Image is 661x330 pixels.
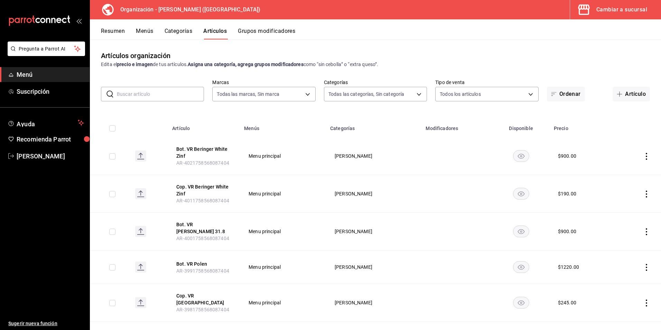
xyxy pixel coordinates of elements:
div: Edita el de tus artículos. como “sin cebolla” o “extra queso”. [101,61,650,68]
th: Precio [550,115,615,137]
span: Menu principal [249,265,317,269]
span: [PERSON_NAME] [335,265,413,269]
th: Modificadores [421,115,492,137]
span: Ayuda [17,119,75,127]
label: Tipo de venta [435,80,538,85]
span: Todas las categorías, Sin categoría [328,91,404,98]
span: AR-3981758568087404 [176,307,229,312]
button: Menús [136,28,153,39]
div: $ 1220.00 [558,264,579,271]
th: Menús [240,115,326,137]
div: Cambiar a sucursal [596,5,647,15]
a: Pregunta a Parrot AI [5,50,85,57]
span: Menú [17,70,84,79]
span: [PERSON_NAME] [335,154,413,158]
span: Pregunta a Parrot AI [19,45,74,53]
span: Suscripción [17,87,84,96]
button: edit-product-location [176,292,232,306]
span: [PERSON_NAME] [17,152,84,161]
div: navigation tabs [101,28,661,39]
div: $ 900.00 [558,228,576,235]
span: Recomienda Parrot [17,135,84,144]
button: Pregunta a Parrot AI [8,42,85,56]
button: edit-product-location [176,146,232,159]
button: availability-product [513,188,529,200]
button: Ordenar [547,87,585,101]
strong: Asigna una categoría, agrega grupos modificadores [188,62,303,67]
button: Categorías [165,28,193,39]
span: Todos los artículos [440,91,481,98]
th: Disponible [493,115,550,137]
span: Menu principal [249,300,317,305]
div: $ 900.00 [558,153,576,159]
span: Todas las marcas, Sin marca [217,91,279,98]
button: Artículos [203,28,227,39]
button: availability-product [513,150,529,162]
span: Menu principal [249,154,317,158]
label: Marcas [212,80,315,85]
span: Sugerir nueva función [8,320,84,327]
span: AR-4011758568087404 [176,198,229,203]
button: edit-product-location [176,183,232,197]
span: AR-4001758568087404 [176,236,229,241]
span: Menu principal [249,229,317,234]
div: Artículos organización [101,51,170,61]
button: availability-product [513,226,529,237]
button: availability-product [513,261,529,273]
div: $ 190.00 [558,190,576,197]
span: AR-3991758568087404 [176,268,229,274]
span: [PERSON_NAME] [335,191,413,196]
button: actions [643,191,650,198]
h3: Organización - [PERSON_NAME] ([GEOGRAPHIC_DATA]) [115,6,260,14]
button: actions [643,153,650,160]
button: edit-product-location [176,221,232,235]
th: Categorías [326,115,421,137]
span: AR-4021758568087404 [176,160,229,166]
button: actions [643,228,650,235]
strong: precio e imagen [117,62,153,67]
div: $ 245.00 [558,299,576,306]
label: Categorías [324,80,427,85]
button: edit-product-location [176,260,232,267]
th: Artículo [168,115,240,137]
span: Menu principal [249,191,317,196]
button: open_drawer_menu [76,18,82,24]
button: Grupos modificadores [238,28,295,39]
input: Buscar artículo [117,87,204,101]
button: actions [643,300,650,306]
button: Artículo [613,87,650,101]
span: [PERSON_NAME] [335,300,413,305]
button: actions [643,264,650,271]
button: Resumen [101,28,125,39]
button: availability-product [513,297,529,309]
span: [PERSON_NAME] [335,229,413,234]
